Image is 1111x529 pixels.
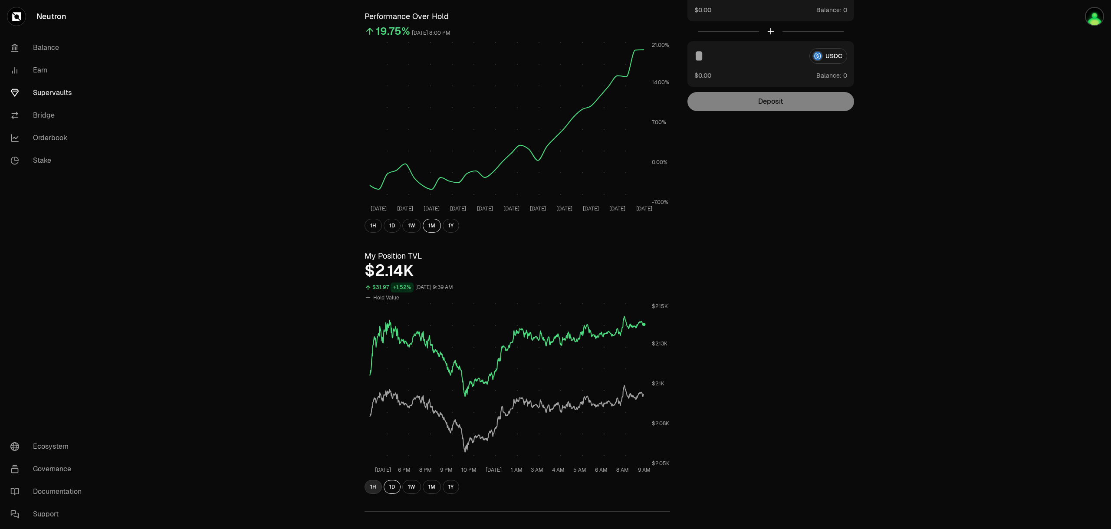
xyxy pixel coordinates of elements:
[531,467,543,473] tspan: 3 AM
[694,5,711,14] button: $0.00
[365,10,670,23] h3: Performance Over Hold
[365,262,670,279] div: $2.14K
[652,79,669,86] tspan: 14.00%
[552,467,565,473] tspan: 4 AM
[391,283,414,292] div: +1.52%
[3,104,94,127] a: Bridge
[384,219,401,233] button: 1D
[371,205,387,212] tspan: [DATE]
[3,149,94,172] a: Stake
[638,467,651,473] tspan: 9 AM
[503,205,519,212] tspan: [DATE]
[636,205,652,212] tspan: [DATE]
[486,467,502,473] tspan: [DATE]
[450,205,466,212] tspan: [DATE]
[423,219,441,233] button: 1M
[556,205,572,212] tspan: [DATE]
[3,480,94,503] a: Documentation
[365,219,382,233] button: 1H
[3,82,94,104] a: Supervaults
[373,294,399,301] span: Hold Value
[365,250,670,262] h3: My Position TVL
[694,71,711,80] button: $0.00
[3,503,94,526] a: Support
[412,28,450,38] div: [DATE] 8:00 PM
[511,467,523,473] tspan: 1 AM
[616,467,629,473] tspan: 8 AM
[573,467,586,473] tspan: 5 AM
[461,467,477,473] tspan: 10 PM
[530,205,546,212] tspan: [DATE]
[384,480,401,494] button: 1D
[443,219,459,233] button: 1Y
[652,303,668,310] tspan: $2.15K
[402,219,421,233] button: 1W
[397,205,413,212] tspan: [DATE]
[372,283,389,292] div: $31.97
[595,467,608,473] tspan: 6 AM
[443,480,459,494] button: 1Y
[609,205,625,212] tspan: [DATE]
[3,36,94,59] a: Balance
[376,24,410,38] div: 19.75%
[419,467,432,473] tspan: 8 PM
[477,205,493,212] tspan: [DATE]
[365,480,382,494] button: 1H
[652,340,667,347] tspan: $2.13K
[816,71,841,80] span: Balance:
[652,119,666,126] tspan: 7.00%
[652,42,669,49] tspan: 21.00%
[652,159,667,166] tspan: 0.00%
[3,458,94,480] a: Governance
[3,435,94,458] a: Ecosystem
[3,59,94,82] a: Earn
[398,467,411,473] tspan: 6 PM
[440,467,453,473] tspan: 9 PM
[583,205,599,212] tspan: [DATE]
[423,480,441,494] button: 1M
[652,460,670,467] tspan: $2.05K
[375,467,391,473] tspan: [DATE]
[652,380,664,387] tspan: $2.1K
[1085,7,1104,26] img: Cosmos Invesment
[652,199,668,206] tspan: -7.00%
[816,6,841,14] span: Balance:
[424,205,440,212] tspan: [DATE]
[652,420,669,427] tspan: $2.08K
[402,480,421,494] button: 1W
[415,283,453,292] div: [DATE] 9:39 AM
[3,127,94,149] a: Orderbook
